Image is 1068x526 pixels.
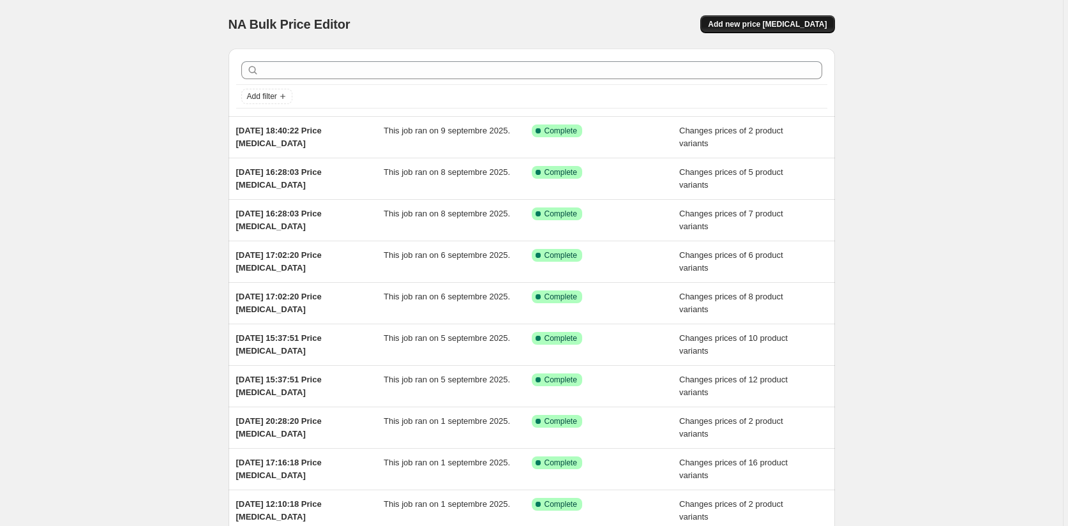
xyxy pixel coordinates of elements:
[679,416,783,439] span: Changes prices of 2 product variants
[236,375,322,397] span: [DATE] 15:37:51 Price [MEDICAL_DATA]
[384,416,510,426] span: This job ran on 1 septembre 2025.
[384,250,510,260] span: This job ran on 6 septembre 2025.
[545,209,577,219] span: Complete
[545,167,577,177] span: Complete
[384,499,510,509] span: This job ran on 1 septembre 2025.
[384,375,510,384] span: This job ran on 5 septembre 2025.
[236,416,322,439] span: [DATE] 20:28:20 Price [MEDICAL_DATA]
[236,167,322,190] span: [DATE] 16:28:03 Price [MEDICAL_DATA]
[545,126,577,136] span: Complete
[545,499,577,509] span: Complete
[679,209,783,231] span: Changes prices of 7 product variants
[236,250,322,273] span: [DATE] 17:02:20 Price [MEDICAL_DATA]
[545,333,577,343] span: Complete
[241,89,292,104] button: Add filter
[236,458,322,480] span: [DATE] 17:16:18 Price [MEDICAL_DATA]
[679,499,783,522] span: Changes prices of 2 product variants
[545,375,577,385] span: Complete
[679,292,783,314] span: Changes prices of 8 product variants
[229,17,350,31] span: NA Bulk Price Editor
[384,167,510,177] span: This job ran on 8 septembre 2025.
[384,333,510,343] span: This job ran on 5 septembre 2025.
[700,15,834,33] button: Add new price [MEDICAL_DATA]
[384,292,510,301] span: This job ran on 6 septembre 2025.
[236,292,322,314] span: [DATE] 17:02:20 Price [MEDICAL_DATA]
[384,126,510,135] span: This job ran on 9 septembre 2025.
[679,375,788,397] span: Changes prices of 12 product variants
[545,250,577,260] span: Complete
[545,416,577,426] span: Complete
[247,91,277,101] span: Add filter
[236,209,322,231] span: [DATE] 16:28:03 Price [MEDICAL_DATA]
[236,499,322,522] span: [DATE] 12:10:18 Price [MEDICAL_DATA]
[679,458,788,480] span: Changes prices of 16 product variants
[679,250,783,273] span: Changes prices of 6 product variants
[679,333,788,356] span: Changes prices of 10 product variants
[236,333,322,356] span: [DATE] 15:37:51 Price [MEDICAL_DATA]
[236,126,322,148] span: [DATE] 18:40:22 Price [MEDICAL_DATA]
[384,458,510,467] span: This job ran on 1 septembre 2025.
[545,458,577,468] span: Complete
[384,209,510,218] span: This job ran on 8 septembre 2025.
[679,126,783,148] span: Changes prices of 2 product variants
[545,292,577,302] span: Complete
[708,19,827,29] span: Add new price [MEDICAL_DATA]
[679,167,783,190] span: Changes prices of 5 product variants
